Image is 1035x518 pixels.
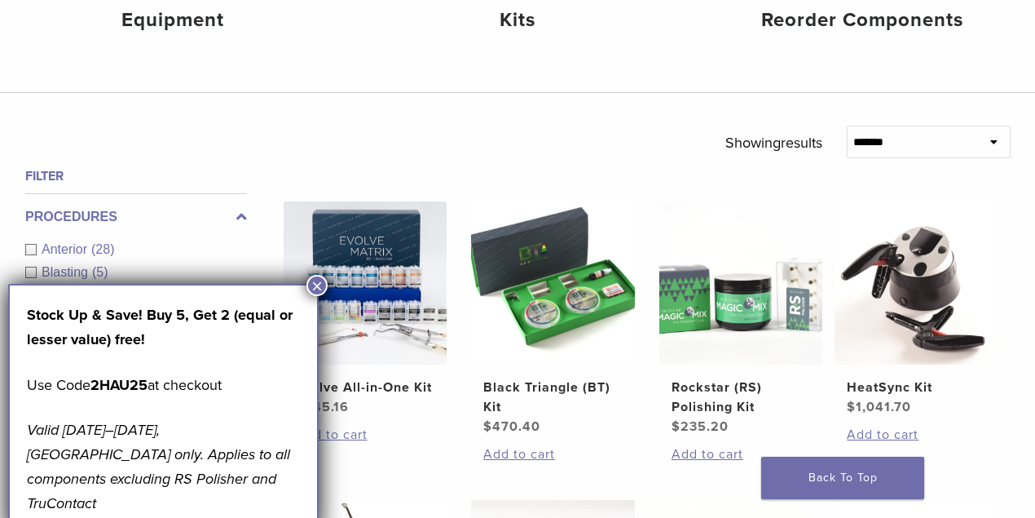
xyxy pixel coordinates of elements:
span: $ [672,418,680,435]
bdi: 470.40 [483,418,540,435]
p: Showing results [725,126,822,160]
h4: Equipment [26,6,319,35]
a: Add to cart: “Black Triangle (BT) Kit” [483,445,623,464]
h2: Evolve All-in-One Kit [296,378,435,397]
p: Use Code at checkout [27,373,300,397]
a: Add to cart: “HeatSync Kit” [847,425,986,445]
h2: Rockstar (RS) Polishing Kit [672,378,811,417]
h4: Filter [25,166,247,186]
span: (28) [91,242,114,256]
h2: Black Triangle (BT) Kit [483,378,623,417]
a: Evolve All-in-One KitEvolve All-in-One Kit $745.16 [284,201,447,418]
img: Evolve All-in-One Kit [284,201,447,365]
a: Add to cart: “Evolve All-in-One Kit” [296,425,435,445]
a: Black Triangle (BT) KitBlack Triangle (BT) Kit $470.40 [471,201,635,437]
a: Rockstar (RS) Polishing KitRockstar (RS) Polishing Kit $235.20 [659,201,823,437]
strong: Stock Up & Save! Buy 5, Get 2 (equal or lesser value) free! [27,306,293,348]
span: Anterior [42,242,91,256]
h4: Kits [371,6,663,35]
span: (5) [92,265,108,279]
a: HeatSync KitHeatSync Kit $1,041.70 [835,201,998,418]
bdi: 1,041.70 [847,399,911,415]
a: Add to cart: “Rockstar (RS) Polishing Kit” [672,445,811,464]
span: $ [483,418,492,435]
img: HeatSync Kit [835,201,998,365]
label: Procedures [25,207,247,227]
bdi: 745.16 [296,399,349,415]
h2: HeatSync Kit [847,378,986,397]
button: Close [306,275,328,296]
strong: 2HAU25 [90,376,148,394]
span: $ [847,399,856,415]
a: Back To Top [761,457,924,499]
em: Valid [DATE]–[DATE], [GEOGRAPHIC_DATA] only. Applies to all components excluding RS Polisher and ... [27,421,290,512]
img: Rockstar (RS) Polishing Kit [659,201,823,365]
span: Blasting [42,265,92,279]
bdi: 235.20 [672,418,729,435]
h4: Reorder Components [716,6,1009,35]
img: Black Triangle (BT) Kit [471,201,635,365]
